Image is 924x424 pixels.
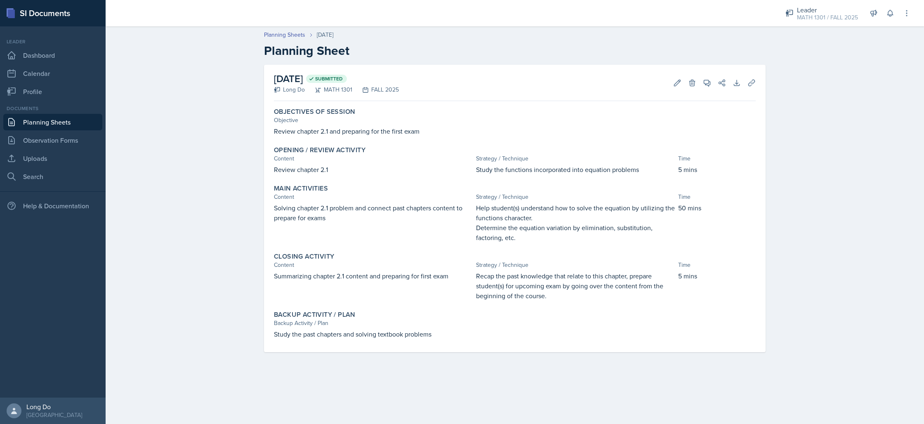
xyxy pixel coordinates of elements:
[3,105,102,112] div: Documents
[476,203,675,223] p: Help student(s) understand how to solve the equation by utilizing the functions character.
[678,203,756,213] p: 50 mins
[678,193,756,201] div: Time
[274,108,355,116] label: Objectives of Session
[3,132,102,148] a: Observation Forms
[678,154,756,163] div: Time
[274,126,756,136] p: Review chapter 2.1 and preparing for the first exam
[274,193,473,201] div: Content
[3,65,102,82] a: Calendar
[476,193,675,201] div: Strategy / Technique
[678,271,756,281] p: 5 mins
[274,271,473,281] p: Summarizing chapter 2.1 content and preparing for first exam
[315,75,343,82] span: Submitted
[274,184,328,193] label: Main Activities
[678,165,756,174] p: 5 mins
[476,154,675,163] div: Strategy / Technique
[274,71,399,86] h2: [DATE]
[476,165,675,174] p: Study the functions incorporated into equation problems
[274,319,756,327] div: Backup Activity / Plan
[274,116,756,125] div: Objective
[26,403,82,411] div: Long Do
[3,114,102,130] a: Planning Sheets
[3,38,102,45] div: Leader
[274,146,365,154] label: Opening / Review Activity
[317,31,333,39] div: [DATE]
[274,203,473,223] p: Solving chapter 2.1 problem and connect past chapters content to prepare for exams
[264,31,305,39] a: Planning Sheets
[274,311,356,319] label: Backup Activity / Plan
[476,223,675,243] p: Determine the equation variation by elimination, substitution, factoring, etc.
[797,5,858,15] div: Leader
[3,168,102,185] a: Search
[476,271,675,301] p: Recap the past knowledge that relate to this chapter, prepare student(s) for upcoming exam by goi...
[678,261,756,269] div: Time
[274,154,473,163] div: Content
[797,13,858,22] div: MATH 1301 / FALL 2025
[274,165,473,174] p: Review chapter 2.1
[274,329,756,339] p: Study the past chapters and solving textbook problems
[305,85,352,94] div: MATH 1301
[274,261,473,269] div: Content
[274,252,334,261] label: Closing Activity
[26,411,82,419] div: [GEOGRAPHIC_DATA]
[3,198,102,214] div: Help & Documentation
[476,261,675,269] div: Strategy / Technique
[3,47,102,64] a: Dashboard
[3,150,102,167] a: Uploads
[264,43,766,58] h2: Planning Sheet
[274,85,305,94] div: Long Do
[3,83,102,100] a: Profile
[352,85,399,94] div: FALL 2025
